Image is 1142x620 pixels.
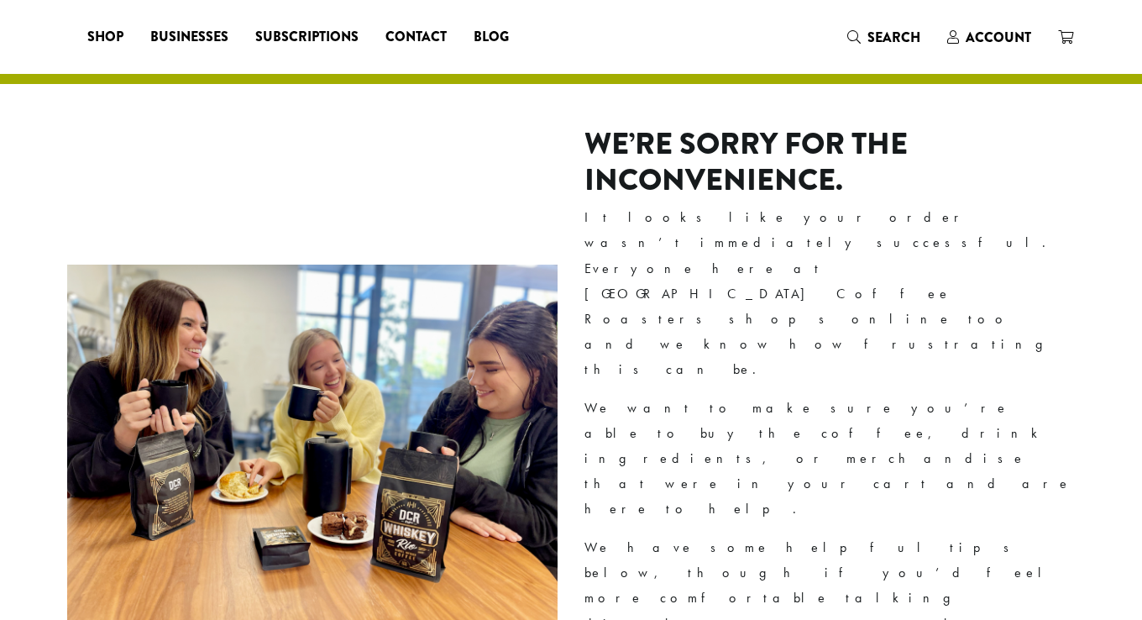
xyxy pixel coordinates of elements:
[834,24,934,51] a: Search
[584,126,1075,198] h2: We’re sorry for the inconvenience.
[255,27,359,48] span: Subscriptions
[934,24,1045,51] a: Account
[385,27,447,48] span: Contact
[137,24,242,50] a: Businesses
[372,24,460,50] a: Contact
[966,28,1031,47] span: Account
[150,27,228,48] span: Businesses
[867,28,920,47] span: Search
[584,396,1075,522] p: We want to make sure you’re able to buy the coffee, drink ingredients, or merchandise that were i...
[74,24,137,50] a: Shop
[460,24,522,50] a: Blog
[87,27,123,48] span: Shop
[242,24,372,50] a: Subscriptions
[474,27,509,48] span: Blog
[584,205,1075,382] p: It looks like your order wasn’t immediately successful. Everyone here at [GEOGRAPHIC_DATA] Coffee...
